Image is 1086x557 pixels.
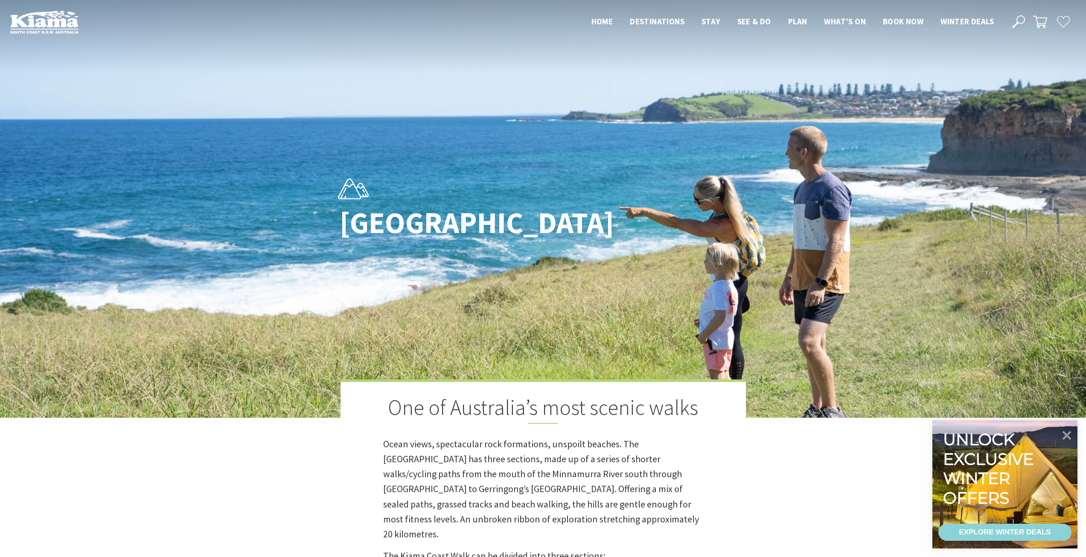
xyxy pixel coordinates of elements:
[583,15,1002,29] nav: Main Menu
[702,16,720,26] span: Stay
[938,524,1071,541] a: EXPLORE WINTER DEALS
[630,16,684,26] span: Destinations
[591,16,613,26] span: Home
[943,430,1037,507] div: Unlock exclusive winter offers
[383,437,703,542] p: Ocean views, spectacular rock formations, unspoilt beaches. The [GEOGRAPHIC_DATA] has three secti...
[824,16,866,26] span: What’s On
[883,16,923,26] span: Book now
[340,206,581,239] h1: [GEOGRAPHIC_DATA]
[10,10,79,34] img: Kiama Logo
[788,16,807,26] span: Plan
[383,395,703,424] h2: One of Australia’s most scenic walks
[940,16,994,26] span: Winter Deals
[959,524,1051,541] div: EXPLORE WINTER DEALS
[737,16,771,26] span: See & Do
